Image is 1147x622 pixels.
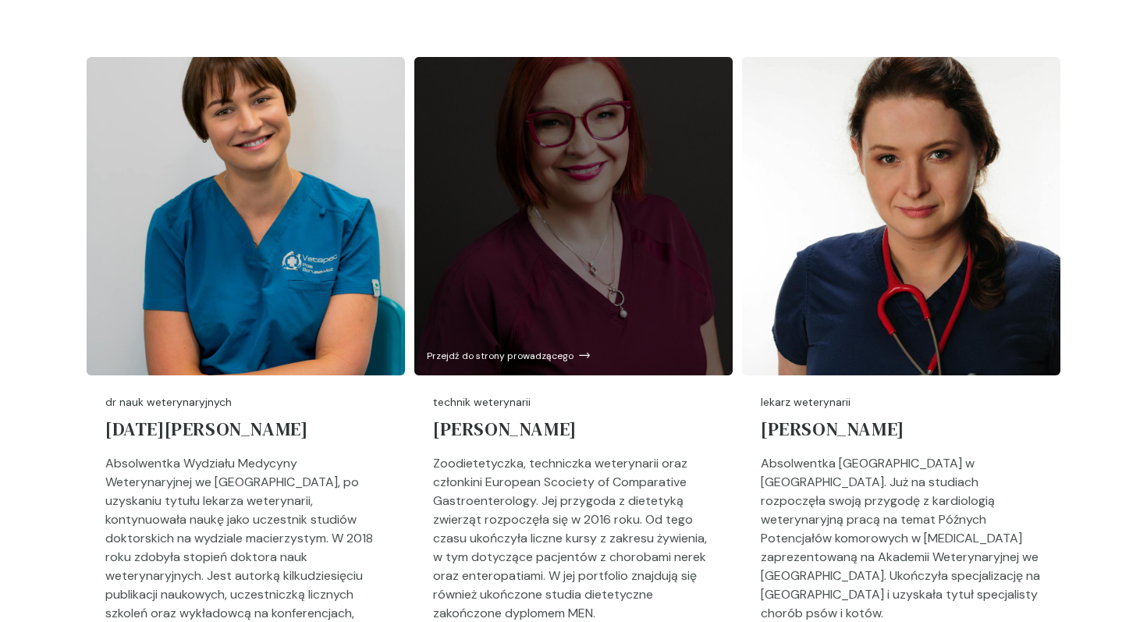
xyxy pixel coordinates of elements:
a: [PERSON_NAME] [761,411,1042,454]
a: Przejdź do strony prowadzącego [414,57,733,375]
p: Przejdź do strony prowadzącego [427,349,573,363]
p: lekarz weterynarii [761,394,1042,411]
p: dr nauk weterynaryjnych [105,394,386,411]
p: technik weterynarii [433,394,714,411]
a: [DATE][PERSON_NAME] [105,411,386,454]
a: [PERSON_NAME] [433,411,714,454]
